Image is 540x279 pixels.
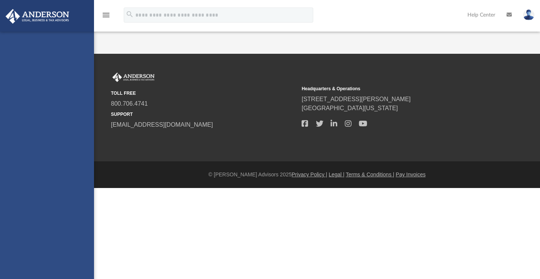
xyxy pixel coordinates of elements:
a: Legal | [329,171,344,177]
a: Pay Invoices [396,171,425,177]
a: Privacy Policy | [292,171,328,177]
a: [STREET_ADDRESS][PERSON_NAME] [302,96,411,102]
img: Anderson Advisors Platinum Portal [111,73,156,82]
img: User Pic [523,9,534,20]
a: menu [102,14,111,20]
div: © [PERSON_NAME] Advisors 2025 [94,171,540,179]
a: Terms & Conditions | [346,171,394,177]
img: Anderson Advisors Platinum Portal [3,9,71,24]
small: Headquarters & Operations [302,85,487,92]
i: search [126,10,134,18]
small: SUPPORT [111,111,296,118]
a: [EMAIL_ADDRESS][DOMAIN_NAME] [111,121,213,128]
small: TOLL FREE [111,90,296,97]
i: menu [102,11,111,20]
a: [GEOGRAPHIC_DATA][US_STATE] [302,105,398,111]
a: 800.706.4741 [111,100,148,107]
